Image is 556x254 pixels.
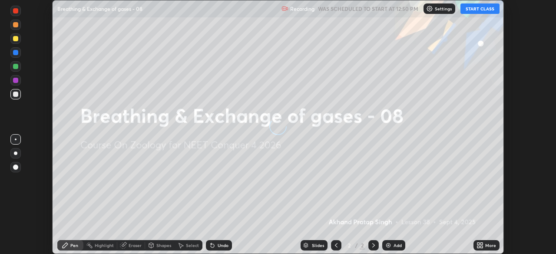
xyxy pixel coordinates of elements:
h5: WAS SCHEDULED TO START AT 12:50 PM [318,5,418,13]
div: Select [186,243,199,247]
div: 2 [345,243,354,248]
button: START CLASS [460,3,500,14]
p: Settings [435,7,452,11]
p: Recording [290,6,314,12]
img: recording.375f2c34.svg [281,5,288,12]
div: 2 [360,241,365,249]
div: Highlight [95,243,114,247]
div: Undo [218,243,228,247]
div: Shapes [156,243,171,247]
div: More [485,243,496,247]
div: Eraser [129,243,142,247]
div: / [355,243,358,248]
div: Slides [312,243,324,247]
img: add-slide-button [385,242,392,249]
img: class-settings-icons [426,5,433,12]
div: Add [394,243,402,247]
div: Pen [70,243,78,247]
p: Breathing & Exchange of gases - 08 [57,5,142,12]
